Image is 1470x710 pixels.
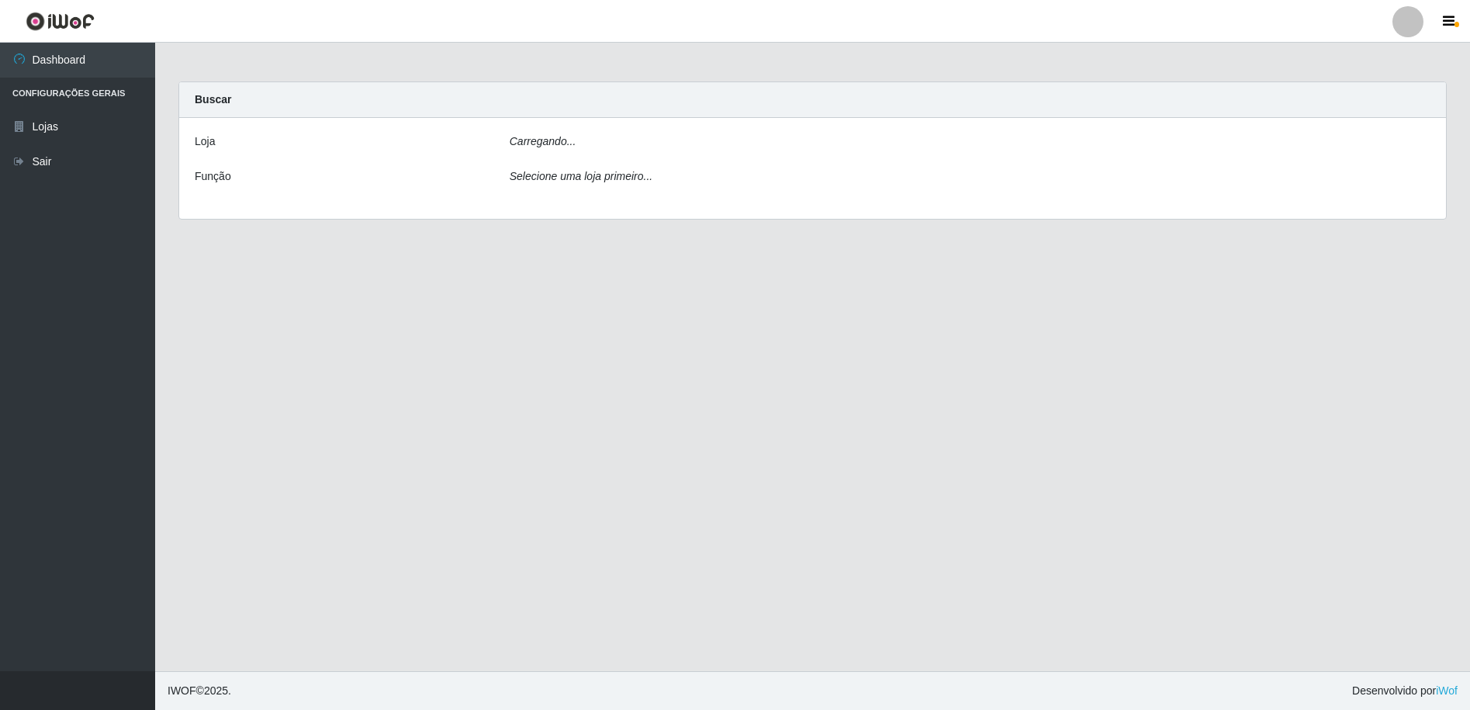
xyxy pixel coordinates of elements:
[168,683,231,699] span: © 2025 .
[510,170,652,182] i: Selecione uma loja primeiro...
[1352,683,1458,699] span: Desenvolvido por
[1436,684,1458,697] a: iWof
[168,684,196,697] span: IWOF
[26,12,95,31] img: CoreUI Logo
[195,93,231,106] strong: Buscar
[195,168,231,185] label: Função
[195,133,215,150] label: Loja
[510,135,576,147] i: Carregando...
